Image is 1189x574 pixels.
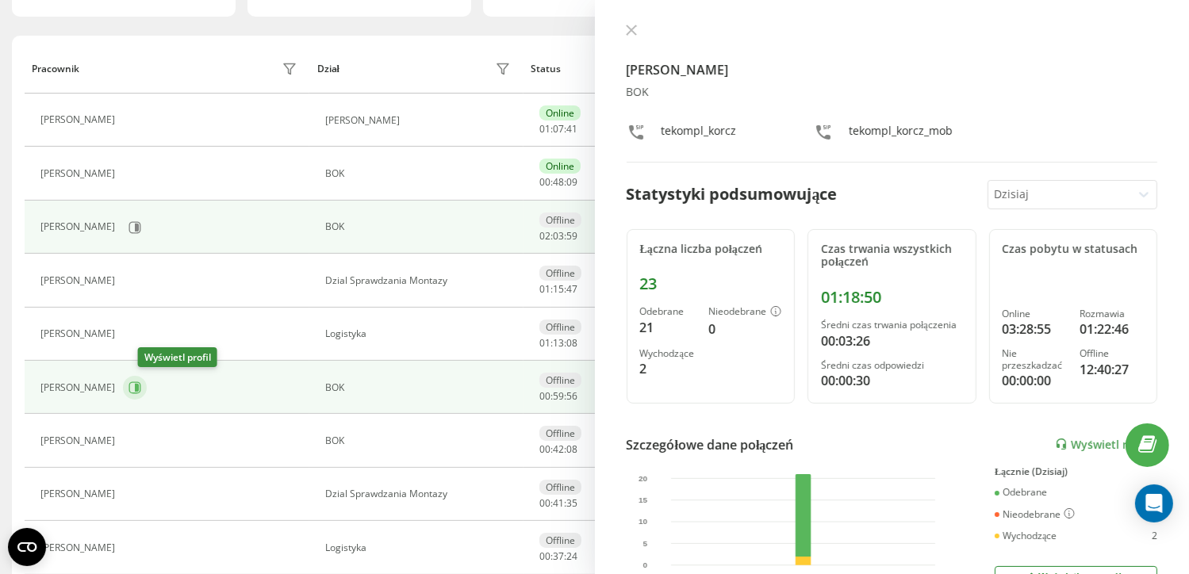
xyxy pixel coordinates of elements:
div: 12:40:27 [1080,360,1144,379]
div: [PERSON_NAME] [40,275,119,286]
div: 00:03:26 [821,331,963,350]
div: Szczegółowe dane połączeń [627,435,794,454]
span: 00 [539,442,550,456]
div: BOK [325,168,514,179]
div: : : [539,498,577,509]
div: Nieodebrane [995,508,1075,521]
div: 01:18:50 [821,288,963,307]
div: Online [1003,308,1067,320]
span: 42 [553,442,564,456]
div: Offline [1080,348,1144,359]
text: 10 [639,517,648,526]
span: 41 [566,122,577,136]
div: [PERSON_NAME] [40,328,119,339]
div: Pracownik [32,63,79,75]
div: Wychodzące [995,530,1057,541]
div: Łączna liczba połączeń [640,243,782,256]
span: 24 [566,549,577,563]
div: Logistyka [325,328,514,339]
div: Statystyki podsumowujące [627,182,838,206]
span: 41 [553,496,564,510]
div: 2 [640,359,696,378]
div: BOK [325,221,514,232]
div: Status [531,63,561,75]
div: 03:28:55 [1003,320,1067,339]
div: 00:00:00 [1003,371,1067,390]
div: : : [539,284,577,295]
div: Offline [539,212,581,228]
span: 37 [553,549,564,563]
div: Logistyka [325,542,514,553]
span: 48 [553,175,564,189]
div: Nieodebrane [708,306,781,319]
div: [PERSON_NAME] [40,542,119,553]
div: Offline [539,426,581,441]
div: Offline [539,266,581,281]
div: [PERSON_NAME] [40,382,119,393]
div: BOK [325,435,514,446]
div: [PERSON_NAME] [325,115,514,126]
div: Odebrane [640,306,696,317]
div: Online [539,159,581,174]
div: Offline [539,320,581,335]
text: 15 [639,496,648,504]
div: tekompl_korcz_mob [849,123,953,146]
div: Wychodzące [640,348,696,359]
div: Nie przeszkadzać [1003,348,1067,371]
div: Średni czas odpowiedzi [821,360,963,371]
div: BOK [325,382,514,393]
span: 08 [566,336,577,350]
span: 03 [553,229,564,243]
div: : : [539,124,577,135]
span: 47 [566,282,577,296]
div: Dział [317,63,339,75]
div: Średni czas trwania połączenia [821,320,963,331]
div: Dzial Sprawdzania Montazy [325,275,514,286]
div: : : [539,444,577,455]
div: 01:22:46 [1080,320,1144,339]
text: 20 [639,474,648,483]
span: 13 [553,336,564,350]
span: 56 [566,389,577,403]
div: Offline [539,480,581,495]
span: 59 [553,389,564,403]
div: [PERSON_NAME] [40,221,119,232]
span: 08 [566,442,577,456]
button: Open CMP widget [8,528,46,566]
div: 23 [640,274,782,293]
span: 00 [539,389,550,403]
div: Offline [539,533,581,548]
span: 15 [553,282,564,296]
a: Wyświetl raport [1055,438,1157,451]
span: 00 [539,175,550,189]
div: : : [539,391,577,402]
span: 00 [539,549,550,563]
div: 00:00:30 [821,371,963,390]
div: : : [539,551,577,562]
div: Odebrane [995,487,1047,498]
div: : : [539,177,577,188]
div: Offline [539,373,581,388]
div: Rozmawia [1080,308,1144,320]
h4: [PERSON_NAME] [627,60,1158,79]
span: 09 [566,175,577,189]
div: [PERSON_NAME] [40,168,119,179]
div: BOK [627,86,1158,99]
text: 0 [642,561,647,569]
span: 01 [539,282,550,296]
div: Czas pobytu w statusach [1003,243,1145,256]
div: Dzial Sprawdzania Montazy [325,488,514,499]
div: : : [539,338,577,349]
text: 5 [642,539,647,548]
div: Open Intercom Messenger [1135,484,1173,522]
div: : : [539,231,577,242]
div: 0 [708,320,781,339]
span: 59 [566,229,577,243]
div: tekompl_korcz [662,123,737,146]
span: 00 [539,496,550,510]
div: [PERSON_NAME] [40,488,119,499]
span: 01 [539,336,550,350]
span: 02 [539,229,550,243]
div: Łącznie (Dzisiaj) [995,466,1157,477]
div: 21 [640,318,696,337]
